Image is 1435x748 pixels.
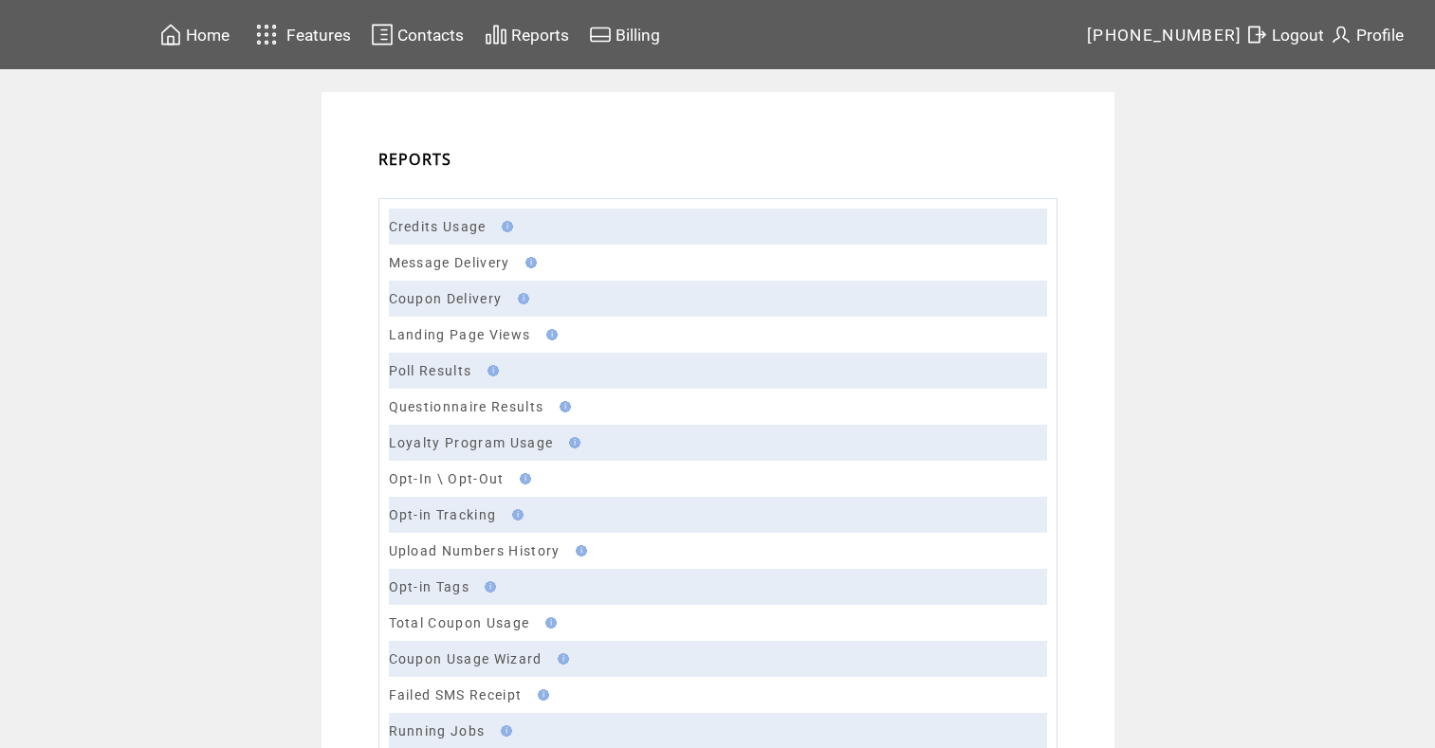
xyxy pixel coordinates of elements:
span: Contacts [397,26,464,45]
a: Reports [482,20,572,49]
img: help.gif [570,545,587,556]
span: [PHONE_NUMBER] [1087,26,1242,45]
a: Opt-in Tags [389,579,470,594]
img: features.svg [250,19,284,50]
a: Credits Usage [389,219,487,234]
a: Message Delivery [389,255,510,270]
img: help.gif [495,725,512,737]
span: REPORTS [378,149,452,170]
img: contacts.svg [371,23,394,46]
img: help.gif [554,401,571,412]
img: help.gif [514,473,531,484]
img: help.gif [479,581,496,593]
a: Opt-in Tracking [389,507,497,522]
img: help.gif [496,221,513,232]
span: Logout [1272,26,1324,45]
a: Billing [586,20,663,49]
img: home.svg [159,23,182,46]
img: help.gif [540,617,557,629]
span: Home [186,26,230,45]
a: Home [156,20,232,49]
a: Running Jobs [389,723,486,739]
a: Logout [1242,20,1327,49]
a: Contacts [368,20,467,49]
img: help.gif [520,257,537,268]
a: Opt-In \ Opt-Out [389,471,505,486]
img: creidtcard.svg [589,23,612,46]
img: help.gif [563,437,580,448]
img: help.gif [541,329,558,340]
a: Coupon Usage Wizard [389,651,543,666]
a: Poll Results [389,363,472,378]
a: Landing Page Views [389,327,531,342]
a: Questionnaire Results [389,399,544,414]
a: Total Coupon Usage [389,615,530,630]
a: Coupon Delivery [389,291,503,306]
img: help.gif [512,293,529,304]
img: exit.svg [1245,23,1268,46]
span: Profile [1356,26,1404,45]
img: help.gif [506,509,524,520]
img: help.gif [532,689,549,701]
img: chart.svg [485,23,507,46]
a: Profile [1327,20,1407,49]
img: help.gif [552,653,569,665]
a: Upload Numbers History [389,543,561,558]
a: Features [248,16,355,53]
a: Loyalty Program Usage [389,435,554,450]
img: profile.svg [1330,23,1352,46]
span: Billing [616,26,660,45]
img: help.gif [482,365,499,376]
span: Reports [511,26,569,45]
span: Features [286,26,351,45]
a: Failed SMS Receipt [389,687,523,702]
